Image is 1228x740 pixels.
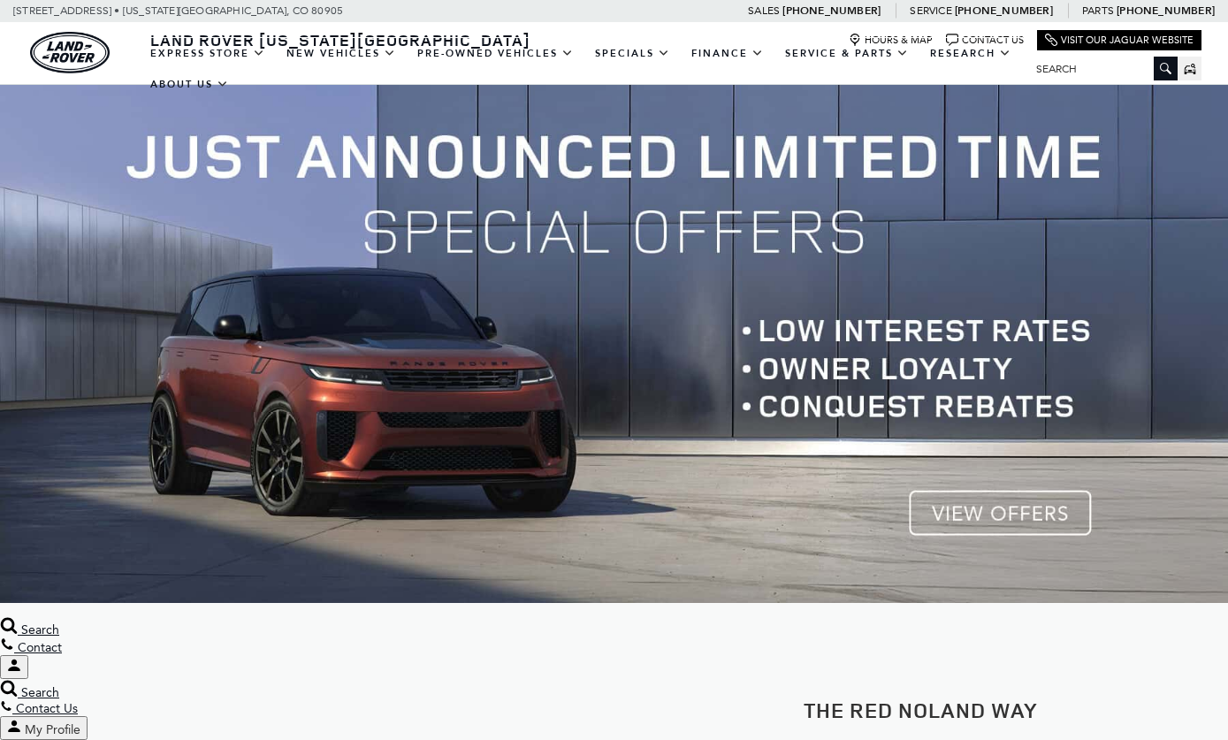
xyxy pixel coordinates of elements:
[748,4,780,17] span: Sales
[946,34,1024,47] a: Contact Us
[774,38,919,69] a: Service & Parts
[30,32,110,73] img: Land Rover
[140,69,240,100] a: About Us
[18,640,62,655] span: Contact
[276,38,407,69] a: New Vehicles
[681,38,774,69] a: Finance
[407,38,584,69] a: Pre-Owned Vehicles
[140,38,276,69] a: EXPRESS STORE
[1023,58,1178,80] input: Search
[21,685,59,700] span: Search
[849,34,933,47] a: Hours & Map
[1045,34,1194,47] a: Visit Our Jaguar Website
[1082,4,1114,17] span: Parts
[140,29,541,50] a: Land Rover [US_STATE][GEOGRAPHIC_DATA]
[910,4,951,17] span: Service
[584,38,681,69] a: Specials
[782,4,881,18] a: [PHONE_NUMBER]
[955,4,1053,18] a: [PHONE_NUMBER]
[140,38,1023,100] nav: Main Navigation
[16,701,78,716] span: Contact Us
[25,722,80,737] span: My Profile
[150,29,530,50] span: Land Rover [US_STATE][GEOGRAPHIC_DATA]
[1117,4,1215,18] a: [PHONE_NUMBER]
[13,4,343,17] a: [STREET_ADDRESS] • [US_STATE][GEOGRAPHIC_DATA], CO 80905
[30,32,110,73] a: land-rover
[21,622,59,637] span: Search
[919,38,1022,69] a: Research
